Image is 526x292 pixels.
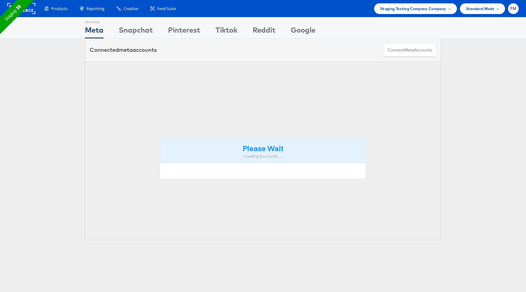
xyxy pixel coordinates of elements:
strong: Please Wait [243,143,283,153]
span: Reporting [86,6,104,12]
div: Tiktok [216,25,237,38]
div: Reddit [253,25,275,38]
div: Google [291,25,315,38]
div: Snapchat [119,25,153,38]
div: Loading Accounts .... [165,153,361,159]
span: Staging Testing Company Company [380,5,446,12]
span: Creative [123,6,138,12]
div: Pinterest [168,25,200,38]
span: Products [51,6,68,12]
span: FM [510,7,517,11]
div: Meta [85,25,103,38]
span: Standard Mode [466,5,494,12]
span: meta [119,46,133,53]
span: Feed Suite [157,6,176,12]
div: Showing [85,17,103,25]
span: meta [404,47,414,53]
button: ConnectmetaAccounts [384,43,436,57]
div: Connected accounts [90,46,157,54]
